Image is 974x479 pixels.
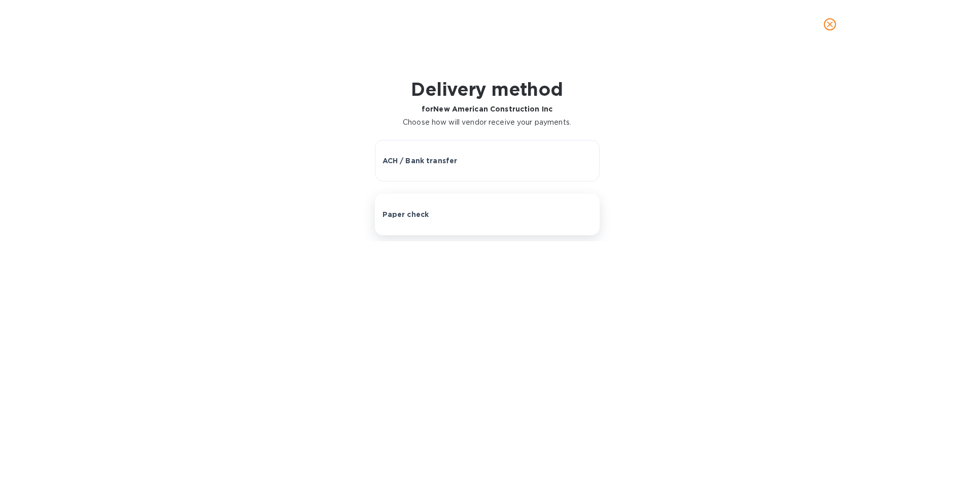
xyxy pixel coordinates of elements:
[818,12,842,36] button: close
[403,79,571,100] h1: Delivery method
[375,194,600,235] button: Paper check
[422,105,552,113] b: for New American Construction Inc
[403,117,571,128] p: Choose how will vendor receive your payments.
[382,156,458,166] p: ACH / Bank transfer
[375,140,600,181] button: ACH / Bank transfer
[382,209,429,219] p: Paper check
